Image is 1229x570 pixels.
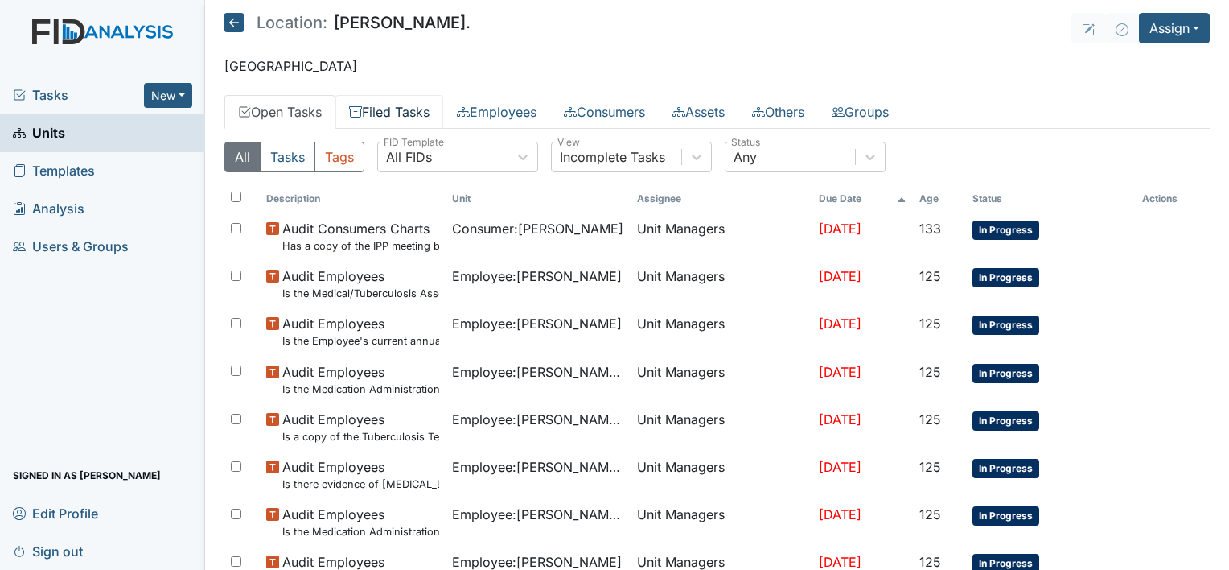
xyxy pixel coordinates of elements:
[972,459,1039,478] span: In Progress
[13,501,98,526] span: Edit Profile
[919,554,941,570] span: 125
[972,506,1039,526] span: In Progress
[282,524,439,539] small: Is the Medication Administration Test and 2 observation checklist (hire after 10/07) found in the...
[818,95,902,129] a: Groups
[631,213,812,260] td: Unit Managers
[224,13,471,32] h5: [PERSON_NAME].
[314,142,364,172] button: Tags
[972,316,1039,335] span: In Progress
[972,411,1039,431] span: In Progress
[819,364,861,380] span: [DATE]
[919,411,941,427] span: 125
[282,477,439,492] small: Is there evidence of [MEDICAL_DATA] (probationary [DATE] and post accident)?
[224,56,1210,76] p: [GEOGRAPHIC_DATA]
[819,411,861,427] span: [DATE]
[919,459,941,475] span: 125
[231,192,241,202] input: Toggle All Rows Selected
[282,457,439,492] span: Audit Employees Is there evidence of drug test (probationary within 90 days and post accident)?
[224,142,261,172] button: All
[13,234,129,259] span: Users & Groups
[631,356,812,403] td: Unit Managers
[452,266,622,286] span: Employee : [PERSON_NAME]
[282,238,439,254] small: Has a copy of the IPP meeting been sent to the Parent/Guardian [DATE] of the meeting?
[282,505,439,539] span: Audit Employees Is the Medication Administration Test and 2 observation checklist (hire after 10/...
[443,95,550,129] a: Employees
[282,286,439,301] small: Is the Medical/Tuberculosis Assessment updated annually?
[260,142,315,172] button: Tasks
[919,364,941,380] span: 125
[452,410,625,429] span: Employee : [PERSON_NAME] [PERSON_NAME]
[631,403,812,451] td: Unit Managers
[972,268,1039,287] span: In Progress
[819,268,861,284] span: [DATE]
[446,185,631,213] th: Toggle SortBy
[819,316,861,332] span: [DATE]
[386,147,432,167] div: All FIDs
[1139,13,1210,43] button: Assign
[452,362,625,382] span: Employee : [PERSON_NAME] [PERSON_NAME]
[13,121,65,146] span: Units
[260,185,446,213] th: Toggle SortBy
[919,268,941,284] span: 125
[452,314,622,333] span: Employee : [PERSON_NAME]
[738,95,818,129] a: Others
[335,95,443,129] a: Filed Tasks
[919,506,941,522] span: 125
[282,410,439,444] span: Audit Employees Is a copy of the Tuberculosis Test in the file?
[282,362,439,397] span: Audit Employees Is the Medication Administration certificate found in the file?
[972,364,1039,383] span: In Progress
[812,185,913,213] th: Toggle SortBy
[913,185,966,213] th: Toggle SortBy
[819,459,861,475] span: [DATE]
[282,266,439,301] span: Audit Employees Is the Medical/Tuberculosis Assessment updated annually?
[919,221,941,237] span: 133
[966,185,1136,213] th: Toggle SortBy
[282,314,439,349] span: Audit Employees Is the Employee's current annual Performance Evaluation on file?
[919,316,941,332] span: 125
[631,185,812,213] th: Assignee
[560,147,665,167] div: Incomplete Tasks
[819,221,861,237] span: [DATE]
[13,159,95,184] span: Templates
[452,505,625,524] span: Employee : [PERSON_NAME] [PERSON_NAME]
[631,260,812,308] td: Unit Managers
[631,451,812,498] td: Unit Managers
[819,554,861,570] span: [DATE]
[734,147,757,167] div: Any
[13,196,84,221] span: Analysis
[550,95,659,129] a: Consumers
[631,308,812,355] td: Unit Managers
[659,95,738,129] a: Assets
[1136,185,1210,213] th: Actions
[631,498,812,546] td: Unit Managers
[452,457,625,477] span: Employee : [PERSON_NAME] [PERSON_NAME]
[224,142,364,172] div: Type filter
[224,95,335,129] a: Open Tasks
[13,463,161,488] span: Signed in as [PERSON_NAME]
[972,221,1039,240] span: In Progress
[452,219,623,238] span: Consumer : [PERSON_NAME]
[257,14,327,31] span: Location:
[144,83,192,108] button: New
[282,219,439,254] span: Audit Consumers Charts Has a copy of the IPP meeting been sent to the Parent/Guardian within 30 d...
[819,506,861,522] span: [DATE]
[282,429,439,444] small: Is a copy of the Tuberculosis Test in the file?
[282,382,439,397] small: Is the Medication Administration certificate found in the file?
[282,333,439,349] small: Is the Employee's current annual Performance Evaluation on file?
[13,539,83,564] span: Sign out
[13,85,144,105] a: Tasks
